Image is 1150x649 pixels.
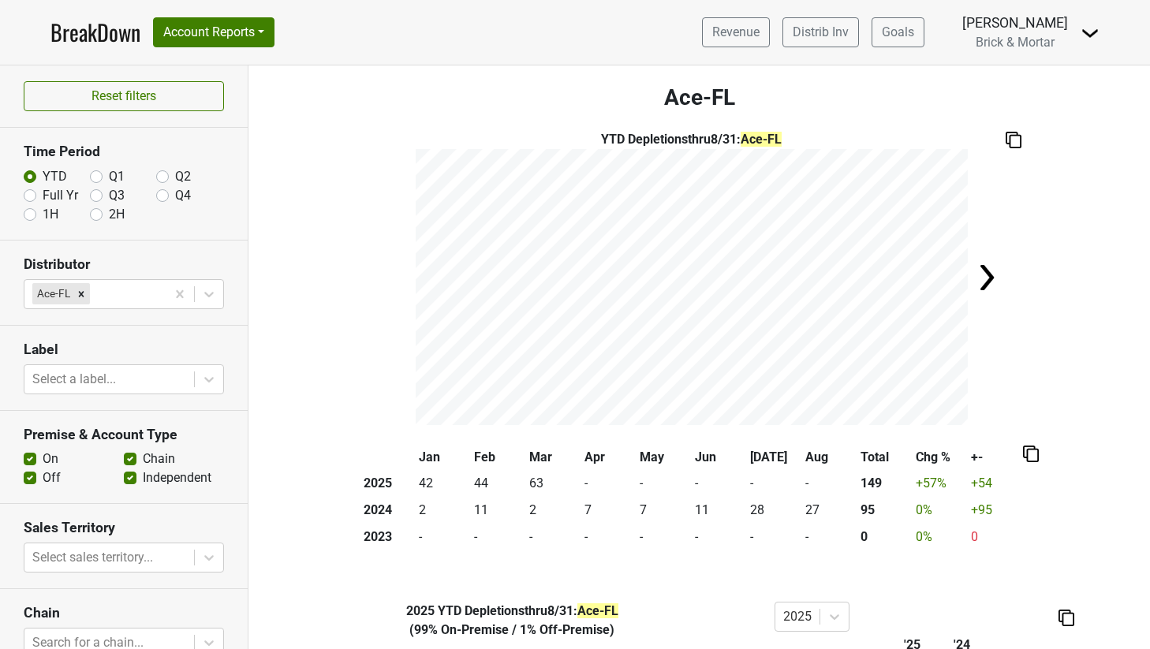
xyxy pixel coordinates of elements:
th: Chg % [913,444,968,471]
h3: Ace-FL [248,84,1150,111]
td: 0 [968,524,1023,550]
h3: Time Period [24,144,224,160]
label: Q3 [109,186,125,205]
img: Arrow right [971,262,1003,293]
th: Apr [581,444,637,471]
td: 42 [416,471,471,498]
span: Ace-FL [741,132,782,147]
h3: Premise & Account Type [24,427,224,443]
span: 2025 [406,603,438,618]
img: Copy to clipboard [1006,132,1021,148]
label: On [43,449,58,468]
td: - [637,524,692,550]
td: 11 [471,497,526,524]
th: [DATE] [747,444,802,471]
label: Full Yr [43,186,78,205]
td: - [747,524,802,550]
th: Jan [416,444,471,471]
th: May [637,444,692,471]
td: - [416,524,471,550]
button: Reset filters [24,81,224,111]
td: - [637,471,692,498]
td: 44 [471,471,526,498]
div: YTD Depletions thru 8/31 : [416,130,968,149]
td: 2 [526,497,581,524]
td: 0 % [913,497,968,524]
td: 7 [637,497,692,524]
td: +95 [968,497,1023,524]
a: Goals [872,17,924,47]
div: YTD Depletions thru 8/31 : [262,602,763,621]
td: - [692,524,747,550]
img: Copy to clipboard [1023,446,1039,462]
td: 11 [692,497,747,524]
label: YTD [43,167,67,186]
div: Ace-FL [32,283,73,304]
td: - [802,524,857,550]
label: Chain [143,449,175,468]
th: 2023 [360,524,416,550]
label: Q1 [109,167,125,186]
a: BreakDown [50,16,140,49]
th: 0 [857,524,913,550]
td: 27 [802,497,857,524]
label: Q2 [175,167,191,186]
div: Remove Ace-FL [73,283,90,304]
a: Distrib Inv [782,17,859,47]
h3: Sales Territory [24,520,224,536]
label: 1H [43,205,58,224]
div: [PERSON_NAME] [962,13,1068,33]
th: Aug [802,444,857,471]
td: +57 % [913,471,968,498]
td: - [747,471,802,498]
label: Independent [143,468,211,487]
th: 2025 [360,471,416,498]
label: 2H [109,205,125,224]
td: - [471,524,526,550]
img: Copy to clipboard [1059,610,1074,626]
td: - [692,471,747,498]
th: 95 [857,497,913,524]
td: +54 [968,471,1023,498]
span: Ace-FL [577,603,618,618]
h3: Label [24,341,224,358]
h3: Chain [24,605,224,621]
th: Mar [526,444,581,471]
th: Jun [692,444,747,471]
td: - [581,471,637,498]
th: +- [968,444,1023,471]
span: Brick & Mortar [976,35,1055,50]
div: ( 99% On-Premise / 1% Off-Premise ) [262,621,763,640]
td: 28 [747,497,802,524]
td: 63 [526,471,581,498]
th: 149 [857,471,913,498]
button: Account Reports [153,17,274,47]
td: 2 [416,497,471,524]
th: Total [857,444,913,471]
h3: Distributor [24,256,224,273]
label: Q4 [175,186,191,205]
img: Dropdown Menu [1081,24,1100,43]
th: Feb [471,444,526,471]
a: Revenue [702,17,770,47]
th: 2024 [360,497,416,524]
td: - [526,524,581,550]
td: - [581,524,637,550]
td: 7 [581,497,637,524]
td: 0 % [913,524,968,550]
td: - [802,471,857,498]
label: Off [43,468,61,487]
